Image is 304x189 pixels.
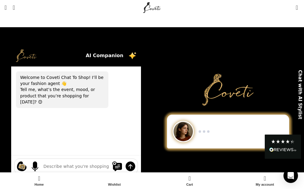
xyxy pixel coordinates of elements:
div: Read All Reviews [265,135,301,159]
span: 0 [189,174,194,178]
div: Open Intercom Messenger [283,168,298,183]
span: Home [5,183,74,187]
span: Wishlist [80,183,149,187]
a: 0 [293,2,301,14]
div: Chat to Shop demo [160,115,297,148]
div: 4.28 Stars [271,139,295,144]
a: Site logo [142,5,162,10]
a: 0 Cart [152,174,227,187]
span: My account [230,183,299,187]
a: Home [2,174,77,187]
img: Primary Gold [202,74,254,105]
a: Search [10,2,18,14]
a: Wishlist [77,174,152,187]
div: My cart [152,174,227,187]
div: Read All Reviews [269,146,296,154]
span: 0 [296,3,301,8]
img: REVIEWS.io [269,148,296,152]
a: Open mobile menu [2,2,10,14]
div: My wishlist [77,174,152,187]
span: Cart [155,183,224,187]
a: My account [227,174,302,187]
div: My Wishlist [287,2,293,14]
